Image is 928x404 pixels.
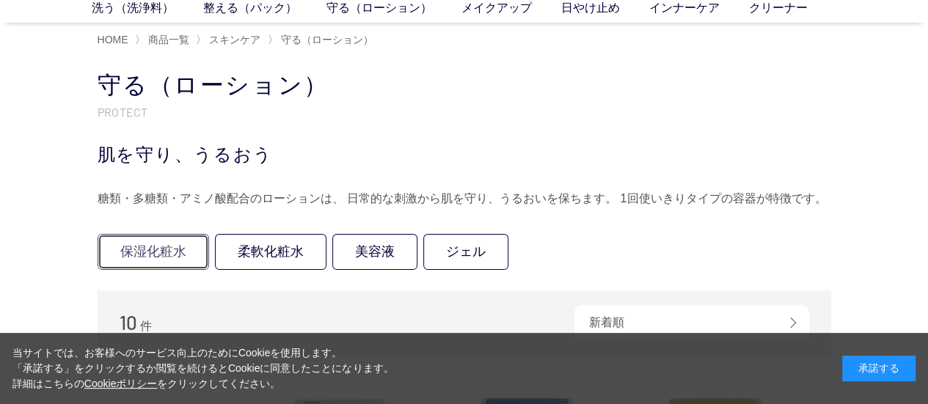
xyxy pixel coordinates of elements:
[98,70,831,101] h1: 守る（ローション）
[332,234,417,270] a: 美容液
[98,34,128,45] a: HOME
[215,234,326,270] a: 柔軟化粧水
[148,34,189,45] span: 商品一覧
[145,34,189,45] a: 商品一覧
[84,378,158,389] a: Cookieポリシー
[120,311,137,334] span: 10
[842,356,916,381] div: 承諾する
[98,142,831,168] div: 肌を守り、うるおう
[423,234,508,270] a: ジェル
[12,345,394,392] div: 当サイトでは、お客様へのサービス向上のためにCookieを使用します。 「承諾する」をクリックするか閲覧を続けるとCookieに同意したことになります。 詳細はこちらの をクリックしてください。
[209,34,260,45] span: スキンケア
[98,234,209,270] a: 保湿化粧水
[140,320,152,332] span: 件
[574,305,809,340] div: 新着順
[206,34,260,45] a: スキンケア
[278,34,373,45] a: 守る（ローション）
[196,33,264,47] li: 〉
[268,33,377,47] li: 〉
[98,187,831,210] div: 糖類・多糖類・アミノ酸配合のローションは、 日常的な刺激から肌を守り、うるおいを保ちます。 1回使いきりタイプの容器が特徴です。
[281,34,373,45] span: 守る（ローション）
[98,104,831,120] p: PROTECT
[135,33,193,47] li: 〉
